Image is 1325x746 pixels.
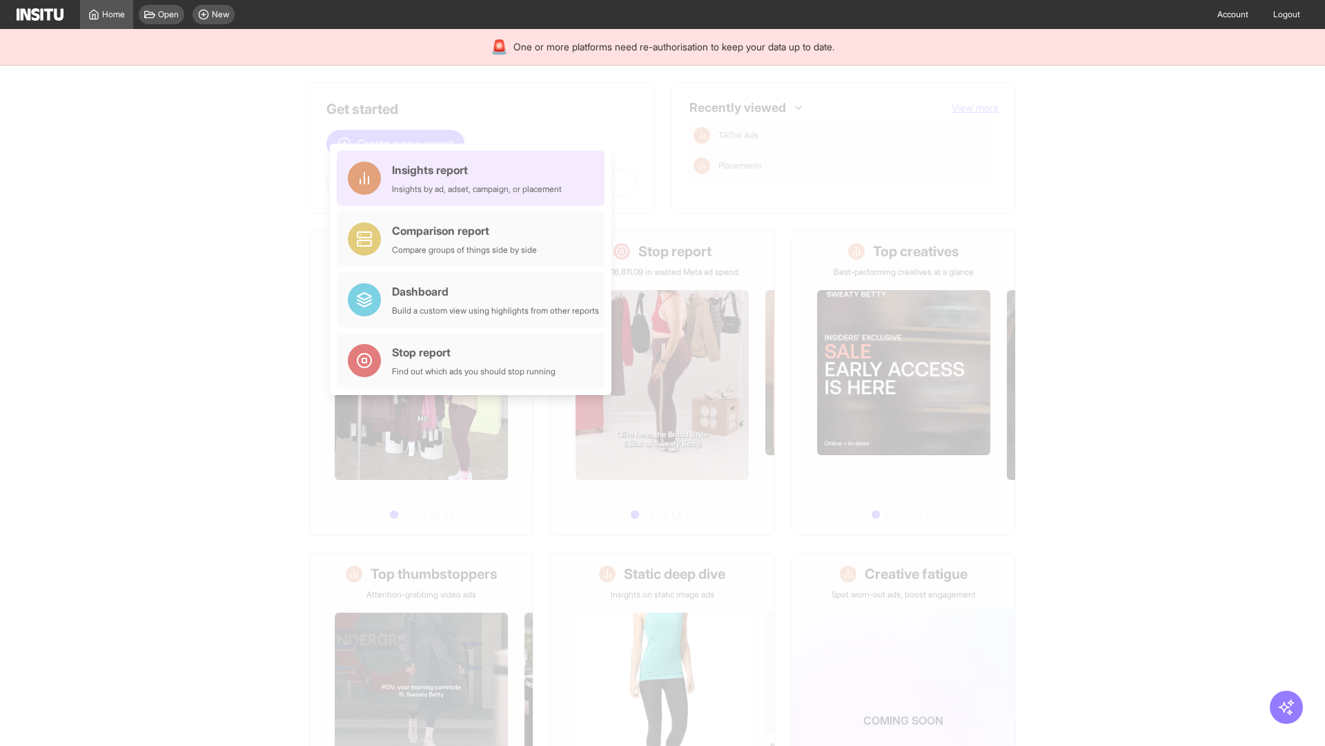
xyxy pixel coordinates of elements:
[392,162,562,178] div: Insights report
[212,9,229,20] span: New
[102,9,125,20] span: Home
[392,184,562,195] div: Insights by ad, adset, campaign, or placement
[392,305,599,316] div: Build a custom view using highlights from other reports
[392,344,556,361] div: Stop report
[392,222,537,239] div: Comparison report
[491,37,508,57] div: 🚨
[513,40,834,54] span: One or more platforms need re-authorisation to keep your data up to date.
[392,366,556,377] div: Find out which ads you should stop running
[158,9,179,20] span: Open
[17,8,63,21] img: Logo
[392,245,537,256] div: Compare groups of things side by side
[392,283,599,300] div: Dashboard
